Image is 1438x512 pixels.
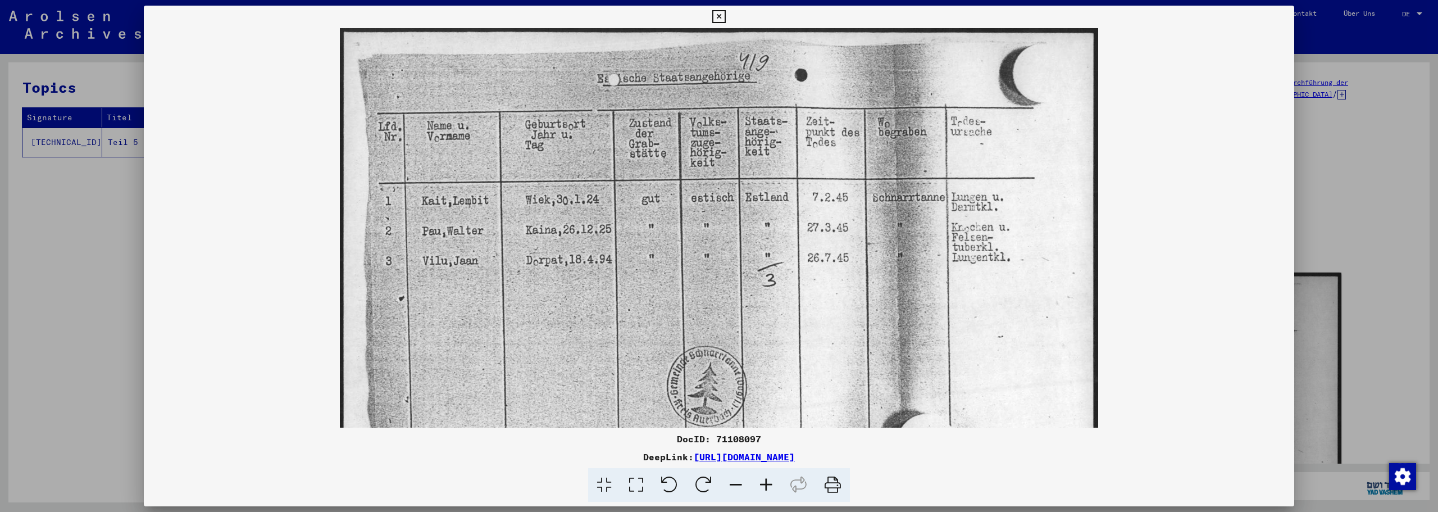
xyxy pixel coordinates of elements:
[144,450,1294,464] div: DeepLink:
[1389,463,1416,490] div: Zustimmung ändern
[144,432,1294,446] div: DocID: 71108097
[1389,463,1416,490] img: Zustimmung ändern
[694,451,795,463] a: [URL][DOMAIN_NAME]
